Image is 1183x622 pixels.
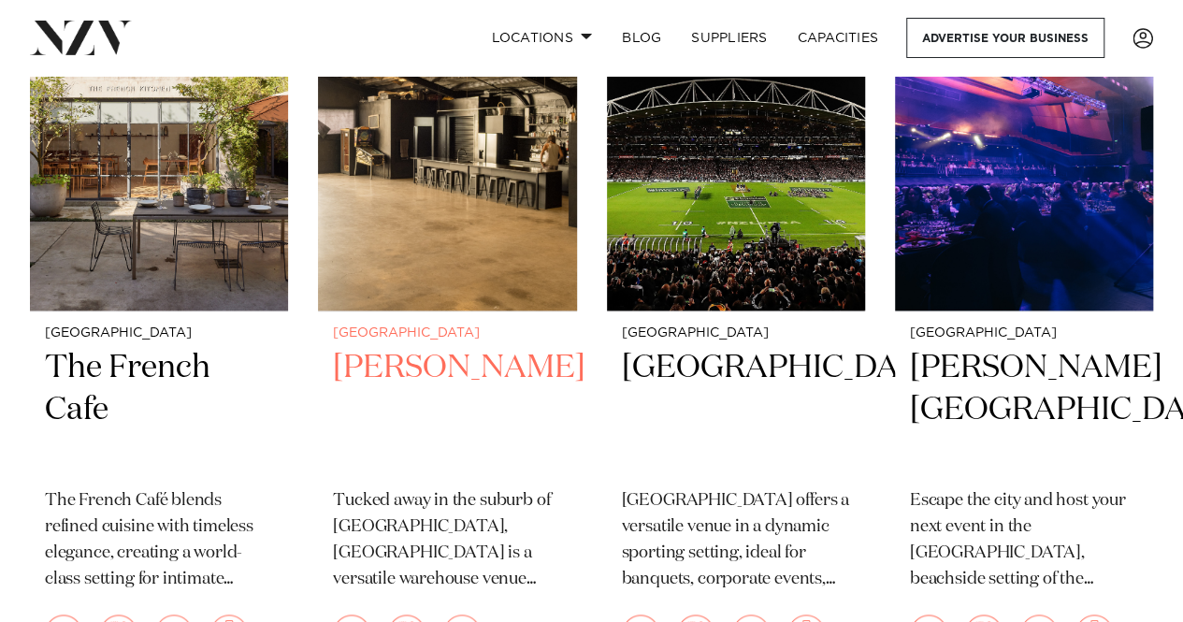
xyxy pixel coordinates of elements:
[45,347,273,473] h2: The French Cafe
[476,18,607,58] a: Locations
[676,18,782,58] a: SUPPLIERS
[333,488,561,593] p: Tucked away in the suburb of [GEOGRAPHIC_DATA], [GEOGRAPHIC_DATA] is a versatile warehouse venue ...
[783,18,894,58] a: Capacities
[622,347,850,473] h2: [GEOGRAPHIC_DATA]
[333,326,561,340] small: [GEOGRAPHIC_DATA]
[45,326,273,340] small: [GEOGRAPHIC_DATA]
[622,326,850,340] small: [GEOGRAPHIC_DATA]
[906,18,1104,58] a: Advertise your business
[910,347,1138,473] h2: [PERSON_NAME][GEOGRAPHIC_DATA]
[45,488,273,593] p: The French Café blends refined cuisine with timeless elegance, creating a world-class setting for...
[622,488,850,593] p: [GEOGRAPHIC_DATA] offers a versatile venue in a dynamic sporting setting, ideal for banquets, cor...
[607,18,676,58] a: BLOG
[333,347,561,473] h2: [PERSON_NAME]
[910,488,1138,593] p: Escape the city and host your next event in the [GEOGRAPHIC_DATA], beachside setting of the [PERS...
[30,21,132,54] img: nzv-logo.png
[910,326,1138,340] small: [GEOGRAPHIC_DATA]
